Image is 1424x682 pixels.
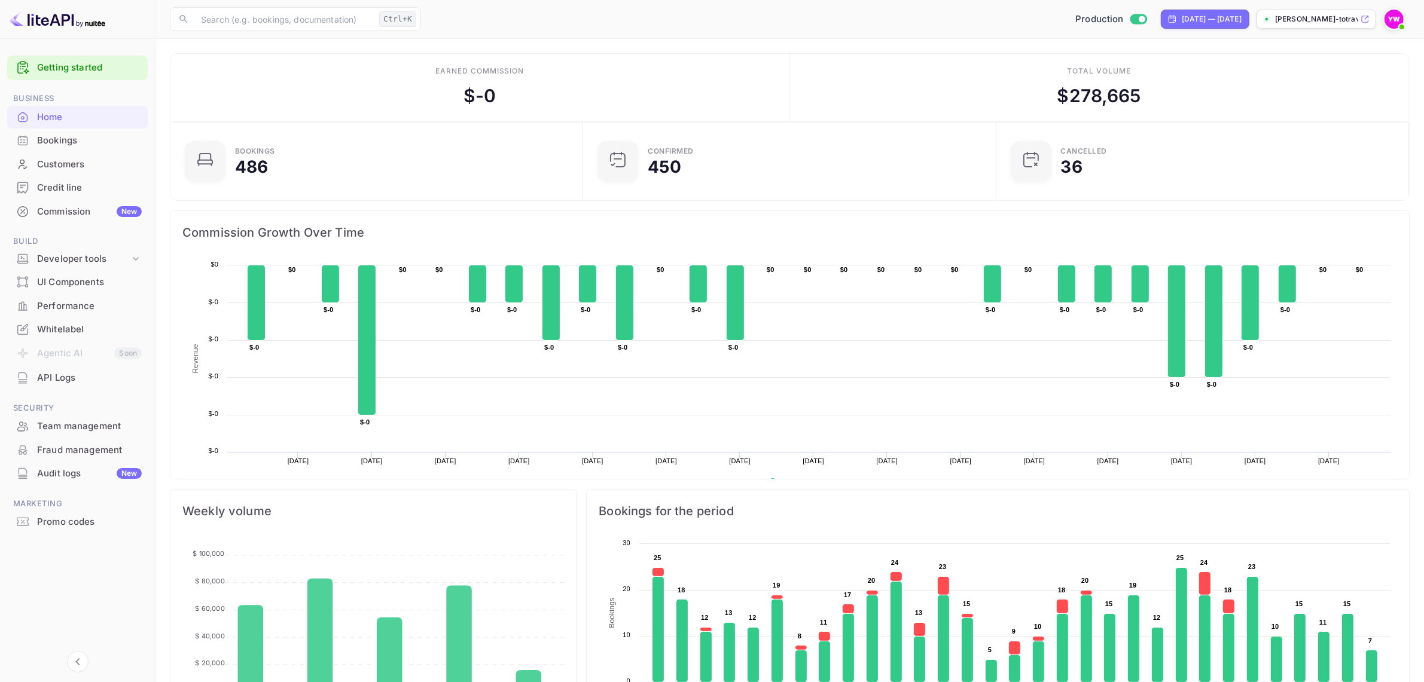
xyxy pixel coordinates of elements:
[7,200,148,224] div: CommissionNew
[1012,628,1016,635] text: 9
[1343,600,1351,607] text: 15
[7,129,148,152] div: Bookings
[37,61,142,75] a: Getting started
[508,457,530,464] text: [DATE]
[1224,586,1232,594] text: 18
[1243,344,1253,351] text: $-0
[471,306,480,313] text: $-0
[361,457,383,464] text: [DATE]
[195,604,224,613] tspan: $ 60,000
[544,344,554,351] text: $-0
[7,366,148,389] a: API Logs
[915,609,923,616] text: 13
[37,111,142,124] div: Home
[7,462,148,485] div: Audit logsNew
[7,271,148,293] a: UI Components
[182,501,564,521] span: Weekly volume
[37,134,142,148] div: Bookings
[1024,457,1045,464] text: [DATE]
[1318,457,1340,464] text: [DATE]
[1182,14,1242,25] div: [DATE] — [DATE]
[729,457,751,464] text: [DATE]
[507,306,517,313] text: $-0
[1271,623,1279,630] text: 10
[7,497,148,510] span: Marketing
[1105,600,1113,607] text: 15
[324,306,333,313] text: $-0
[1171,457,1193,464] text: [DATE]
[182,223,1397,242] span: Commission Growth Over Time
[37,371,142,385] div: API Logs
[1319,266,1327,273] text: $0
[379,11,416,27] div: Ctrl+K
[117,206,142,217] div: New
[464,82,496,109] div: $ -0
[963,600,971,607] text: 15
[1319,619,1327,626] text: 11
[435,266,443,273] text: $0
[288,457,309,464] text: [DATE]
[7,249,148,270] div: Developer tools
[678,586,685,594] text: 18
[844,591,852,598] text: 17
[209,372,218,380] text: $-0
[648,158,681,175] div: 450
[209,298,218,305] text: $-0
[773,582,780,589] text: 19
[1385,10,1404,29] img: Yahav Winkler
[7,153,148,176] div: Customers
[891,559,899,566] text: 24
[7,153,148,175] a: Customers
[1280,306,1290,313] text: $-0
[7,200,148,222] a: CommissionNew
[1170,381,1179,388] text: $-0
[399,266,407,273] text: $0
[7,415,148,437] a: Team management
[803,457,824,464] text: [DATE]
[117,468,142,479] div: New
[1097,457,1119,464] text: [DATE]
[1024,266,1032,273] text: $0
[37,252,130,266] div: Developer tools
[1061,158,1083,175] div: 36
[7,56,148,80] div: Getting started
[608,598,616,628] text: Bookings
[780,478,811,487] text: Revenue
[7,235,148,248] span: Build
[360,418,370,426] text: $-0
[951,266,959,273] text: $0
[37,276,142,289] div: UI Components
[37,299,142,313] div: Performance
[249,344,259,351] text: $-0
[195,632,224,640] tspan: $ 40,000
[10,10,105,29] img: LiteAPI logo
[191,344,200,373] text: Revenue
[7,366,148,390] div: API Logs
[988,646,992,653] text: 5
[37,205,142,219] div: Commission
[804,266,812,273] text: $0
[725,609,733,616] text: 13
[7,106,148,128] a: Home
[7,92,148,105] span: Business
[1207,381,1216,388] text: $-0
[7,106,148,129] div: Home
[623,631,631,638] text: 10
[1075,13,1124,26] span: Production
[1176,554,1184,561] text: 25
[868,577,876,584] text: 20
[1067,66,1131,77] div: Total volume
[7,271,148,294] div: UI Components
[618,344,627,351] text: $-0
[7,510,148,533] a: Promo codes
[211,261,218,268] text: $0
[648,148,694,155] div: Confirmed
[950,457,972,464] text: [DATE]
[1061,148,1108,155] div: CANCELLED
[1245,457,1266,464] text: [DATE]
[1096,306,1106,313] text: $-0
[7,318,148,341] div: Whitelabel
[288,266,296,273] text: $0
[1081,577,1089,584] text: 20
[840,266,848,273] text: $0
